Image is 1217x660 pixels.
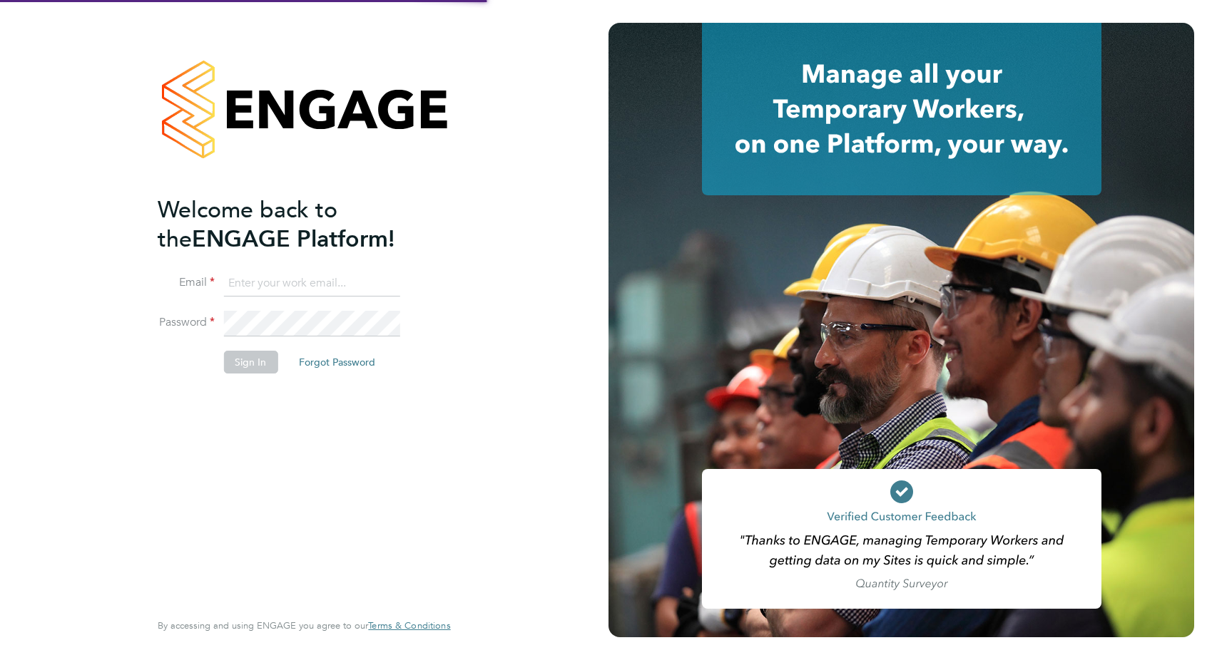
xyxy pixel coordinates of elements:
[158,195,436,254] h2: ENGAGE Platform!
[158,196,337,253] span: Welcome back to the
[158,275,215,290] label: Email
[158,315,215,330] label: Password
[368,620,450,631] a: Terms & Conditions
[287,351,387,373] button: Forgot Password
[223,351,277,373] button: Sign In
[223,271,399,297] input: Enter your work email...
[158,619,450,631] span: By accessing and using ENGAGE you agree to our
